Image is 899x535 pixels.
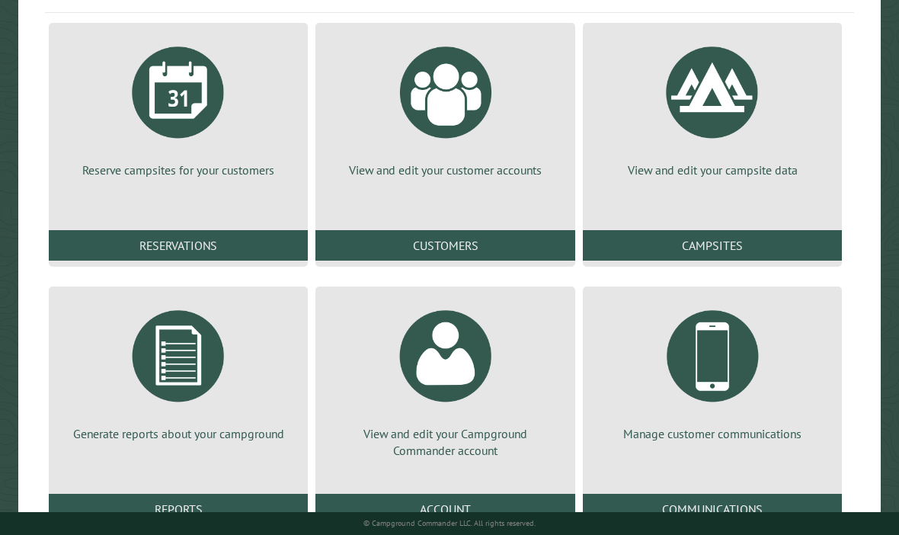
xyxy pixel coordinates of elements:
p: Manage customer communications [601,425,824,442]
a: Campsites [583,230,842,261]
p: View and edit your campsite data [601,162,824,178]
a: Customers [315,230,574,261]
p: View and edit your customer accounts [334,162,556,178]
a: Generate reports about your campground [67,299,290,442]
p: Generate reports about your campground [67,425,290,442]
a: Reservations [49,230,308,261]
a: Reserve campsites for your customers [67,35,290,178]
a: Communications [583,494,842,524]
small: © Campground Commander LLC. All rights reserved. [363,518,536,528]
a: View and edit your customer accounts [334,35,556,178]
a: Reports [49,494,308,524]
a: Manage customer communications [601,299,824,442]
a: View and edit your Campground Commander account [334,299,556,460]
a: Account [315,494,574,524]
a: View and edit your campsite data [601,35,824,178]
p: Reserve campsites for your customers [67,162,290,178]
p: View and edit your Campground Commander account [334,425,556,460]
